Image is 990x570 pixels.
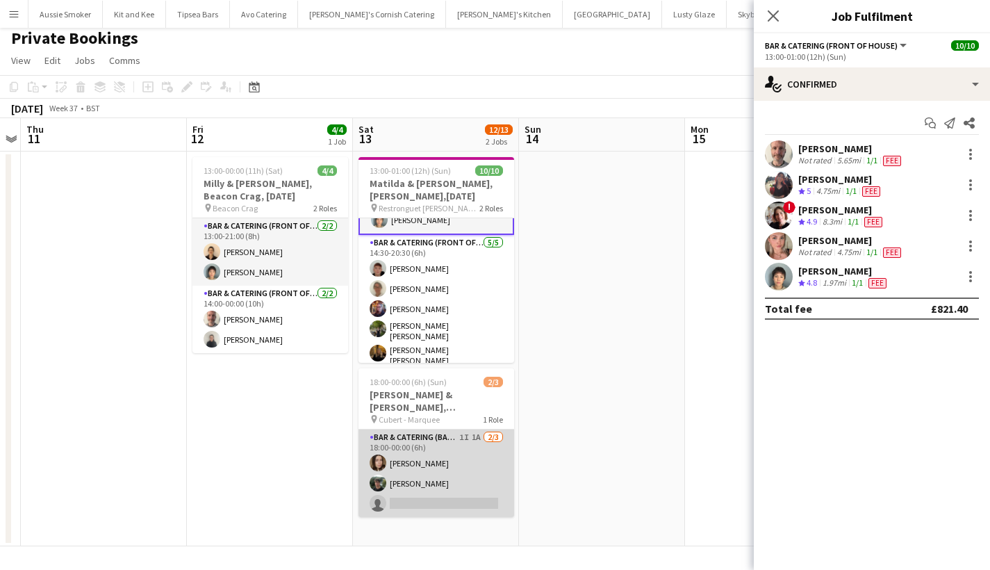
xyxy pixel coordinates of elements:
span: 10/10 [951,40,979,51]
app-job-card: 18:00-00:00 (6h) (Sun)2/3[PERSON_NAME] & [PERSON_NAME], [PERSON_NAME], [DATE] Cubert - Marquee1 R... [358,368,514,517]
span: 14 [522,131,541,147]
span: 5 [807,186,811,196]
span: 13:00-00:00 (11h) (Sat) [204,165,283,176]
div: 1.97mi [820,277,849,289]
h3: Matilda & [PERSON_NAME], [PERSON_NAME],[DATE] [358,177,514,202]
span: 15 [688,131,709,147]
span: Comms [109,54,140,67]
span: Beacon Crag [213,203,258,213]
div: [PERSON_NAME] [798,173,883,186]
span: 10/10 [475,165,503,176]
a: Comms [104,51,146,70]
button: [PERSON_NAME]'s Cornish Catering [298,1,446,28]
h3: Milly & [PERSON_NAME], Beacon Crag, [DATE] [192,177,348,202]
button: Avo Catering [230,1,298,28]
span: 4/4 [317,165,337,176]
app-skills-label: 1/1 [866,155,877,165]
span: Bar & Catering (Front of House) [765,40,898,51]
span: 2 Roles [479,203,503,213]
div: 4.75mi [834,247,864,258]
app-skills-label: 1/1 [845,186,857,196]
span: Fee [862,186,880,197]
div: £821.40 [931,302,968,316]
button: Lusty Glaze [662,1,727,28]
span: 1 Role [483,414,503,425]
app-job-card: 13:00-00:00 (11h) (Sat)4/4Milly & [PERSON_NAME], Beacon Crag, [DATE] Beacon Crag2 RolesBar & Cate... [192,157,348,353]
span: Jobs [74,54,95,67]
span: Fri [192,123,204,136]
a: View [6,51,36,70]
span: 4/4 [327,124,347,135]
span: Week 37 [46,103,81,113]
app-card-role: Bar & Catering (Bar Tender)1I1A2/318:00-00:00 (6h)[PERSON_NAME][PERSON_NAME] [358,430,514,517]
span: Fee [883,156,901,166]
span: 2/3 [484,377,503,387]
button: Kit and Kee [103,1,166,28]
div: [DATE] [11,101,43,115]
span: Fee [883,247,901,258]
span: View [11,54,31,67]
span: ! [783,201,795,213]
span: Thu [26,123,44,136]
app-card-role: Bar & Catering (Front of House)2/213:00-21:00 (8h)[PERSON_NAME][PERSON_NAME] [192,218,348,286]
span: 13:00-01:00 (12h) (Sun) [370,165,451,176]
a: Edit [39,51,66,70]
span: 2 Roles [313,203,337,213]
app-skills-label: 1/1 [852,277,863,288]
div: [PERSON_NAME] [798,142,904,155]
div: Not rated [798,155,834,166]
div: [PERSON_NAME] [798,234,904,247]
h1: Private Bookings [11,28,138,49]
button: [PERSON_NAME]'s Kitchen [446,1,563,28]
app-skills-label: 1/1 [848,216,859,227]
app-skills-label: 1/1 [866,247,877,257]
div: Crew has different fees then in role [866,277,889,289]
div: Total fee [765,302,812,316]
span: Cubert - Marquee [379,414,440,425]
span: Restronguet [PERSON_NAME] [379,203,479,213]
app-card-role: Bar & Catering (Front of House)5/514:30-20:30 (6h)[PERSON_NAME][PERSON_NAME][PERSON_NAME][PERSON_... [358,235,514,371]
h3: Job Fulfilment [754,7,990,25]
span: 11 [24,131,44,147]
button: Aussie Smoker [28,1,103,28]
div: Not rated [798,247,834,258]
div: 1 Job [328,136,346,147]
div: [PERSON_NAME] [798,204,885,216]
h3: [PERSON_NAME] & [PERSON_NAME], [PERSON_NAME], [DATE] [358,389,514,414]
div: 13:00-01:00 (12h) (Sun) [765,51,979,62]
div: Crew has different fees then in role [880,155,904,166]
div: Crew has different fees then in role [880,247,904,258]
span: Edit [44,54,60,67]
div: BST [86,103,100,113]
div: 4.75mi [814,186,843,197]
span: 13 [356,131,374,147]
button: [GEOGRAPHIC_DATA] [563,1,662,28]
span: 4.9 [807,216,817,227]
app-job-card: 13:00-01:00 (12h) (Sun)10/10Matilda & [PERSON_NAME], [PERSON_NAME],[DATE] Restronguet [PERSON_NAM... [358,157,514,363]
div: 8.3mi [820,216,845,228]
div: Crew has different fees then in role [861,216,885,228]
span: 12 [190,131,204,147]
span: 4.8 [807,277,817,288]
div: [PERSON_NAME] [798,265,889,277]
span: Fee [868,278,886,288]
span: Sat [358,123,374,136]
span: 12/13 [485,124,513,135]
div: Confirmed [754,67,990,101]
a: Jobs [69,51,101,70]
span: Sun [525,123,541,136]
div: 2 Jobs [486,136,512,147]
app-card-role: Bar & Catering (Front of House)2/214:00-00:00 (10h)[PERSON_NAME][PERSON_NAME] [192,286,348,353]
span: Mon [691,123,709,136]
button: Tipsea Bars [166,1,230,28]
div: Crew has different fees then in role [859,186,883,197]
div: 5.65mi [834,155,864,166]
span: Fee [864,217,882,227]
button: Bar & Catering (Front of House) [765,40,909,51]
button: Skybar [727,1,774,28]
span: 18:00-00:00 (6h) (Sun) [370,377,447,387]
